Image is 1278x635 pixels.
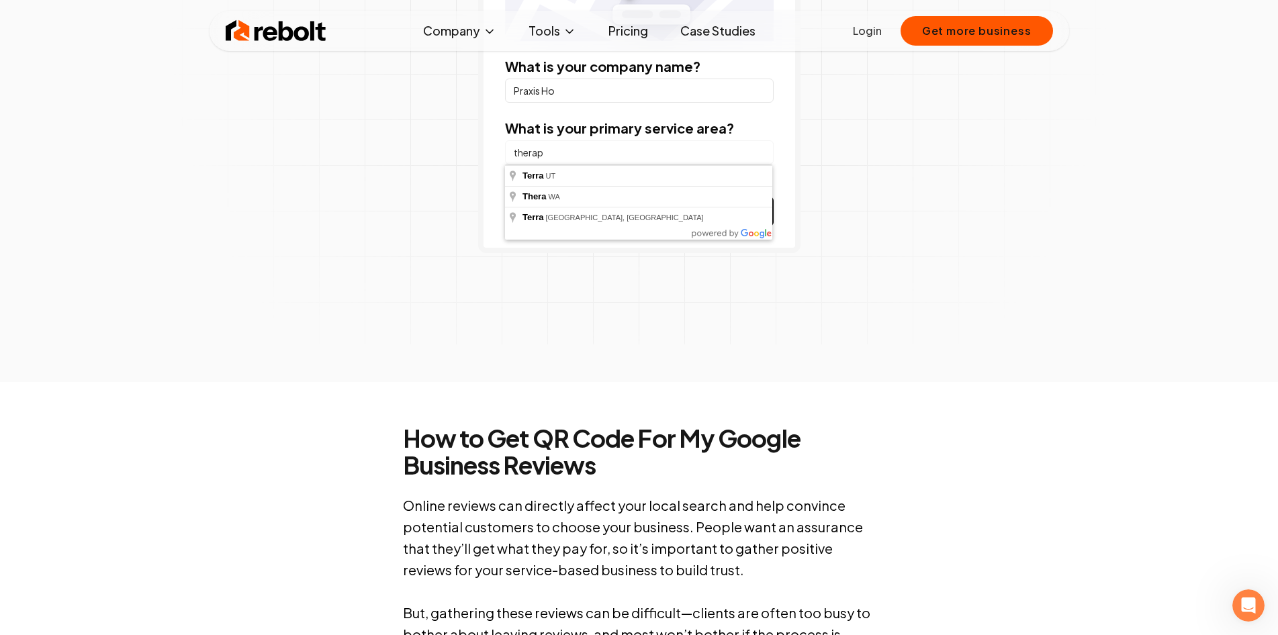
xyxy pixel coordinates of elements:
[505,119,734,136] label: What is your primary service area?
[226,17,326,44] img: Rebolt Logo
[853,23,882,39] a: Login
[548,193,559,201] span: WA
[598,17,659,44] a: Pricing
[403,425,876,479] h2: How to Get QR Code For My Google Business Reviews
[670,17,766,44] a: Case Studies
[522,170,544,181] span: Terra
[505,140,774,164] input: City or county or neighborhood
[522,191,546,201] span: Thera
[1232,589,1265,622] iframe: Intercom live chat
[412,17,507,44] button: Company
[505,58,700,75] label: What is your company name?
[901,16,1053,46] button: Get more business
[546,213,704,222] span: [GEOGRAPHIC_DATA], [GEOGRAPHIC_DATA]
[505,79,774,103] input: Company Name
[546,172,556,180] span: UT
[518,17,587,44] button: Tools
[522,212,544,222] span: Terra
